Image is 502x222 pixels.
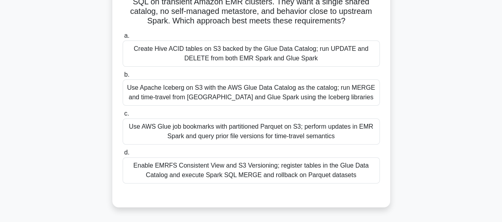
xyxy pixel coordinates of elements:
[123,41,380,67] div: Create Hive ACID tables on S3 backed by the Glue Data Catalog; run UPDATE and DELETE from both EM...
[123,118,380,145] div: Use AWS Glue job bookmarks with partitioned Parquet on S3; perform updates in EMR Spark and query...
[124,110,129,117] span: c.
[123,79,380,106] div: Use Apache Iceberg on S3 with the AWS Glue Data Catalog as the catalog; run MERGE and time‑travel...
[124,149,129,156] span: d.
[123,157,380,183] div: Enable EMRFS Consistent View and S3 Versioning; register tables in the Glue Data Catalog and exec...
[124,32,129,39] span: a.
[124,71,129,78] span: b.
